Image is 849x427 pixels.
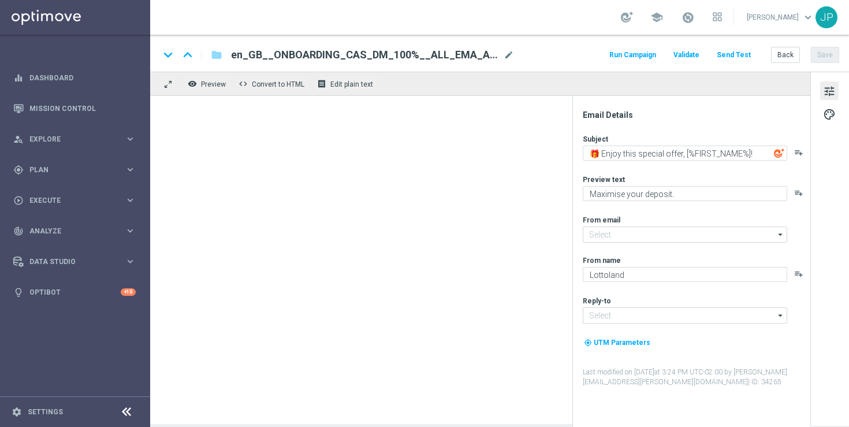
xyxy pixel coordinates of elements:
[13,73,136,83] button: equalizer Dashboard
[13,257,136,266] button: Data Studio keyboard_arrow_right
[583,175,625,184] label: Preview text
[584,339,592,347] i: my_location
[811,47,839,63] button: Save
[13,288,136,297] button: lightbulb Optibot +10
[823,84,836,99] span: tune
[29,93,136,124] a: Mission Control
[13,165,125,175] div: Plan
[13,165,24,175] i: gps_fixed
[201,80,226,88] span: Preview
[775,308,787,323] i: arrow_drop_down
[820,105,839,123] button: palette
[13,196,136,205] button: play_circle_outline Execute keyboard_arrow_right
[13,277,136,307] div: Optibot
[13,135,136,144] button: person_search Explore keyboard_arrow_right
[317,79,326,88] i: receipt
[673,51,699,59] span: Validate
[583,110,809,120] div: Email Details
[13,287,24,298] i: lightbulb
[179,46,196,64] i: keyboard_arrow_up
[29,258,125,265] span: Data Studio
[13,104,136,113] button: Mission Control
[13,73,24,83] i: equalizer
[794,148,803,157] button: playlist_add
[583,256,621,265] label: From name
[583,227,787,243] input: Select
[13,227,136,236] button: track_changes Analyze keyboard_arrow_right
[13,62,136,93] div: Dashboard
[12,407,22,417] i: settings
[820,81,839,100] button: tune
[672,47,701,63] button: Validate
[13,134,125,144] div: Explore
[29,136,125,143] span: Explore
[13,226,24,236] i: track_changes
[125,164,136,175] i: keyboard_arrow_right
[608,47,658,63] button: Run Campaign
[504,50,514,60] span: mode_edit
[13,93,136,124] div: Mission Control
[121,288,136,296] div: +10
[125,225,136,236] i: keyboard_arrow_right
[816,6,837,28] div: JP
[252,80,304,88] span: Convert to HTML
[159,46,177,64] i: keyboard_arrow_down
[28,409,63,415] a: Settings
[774,148,784,158] img: optiGenie.svg
[771,47,800,63] button: Back
[748,378,781,386] span: | ID: 34265
[13,195,24,206] i: play_circle_outline
[185,76,231,91] button: remove_red_eye Preview
[13,165,136,174] button: gps_fixed Plan keyboard_arrow_right
[29,228,125,235] span: Analyze
[583,296,611,306] label: Reply-to
[583,216,620,225] label: From email
[29,62,136,93] a: Dashboard
[583,307,787,324] input: Select
[583,367,809,387] label: Last modified on [DATE] at 3:24 PM UTC-02:00 by [PERSON_NAME][EMAIL_ADDRESS][PERSON_NAME][DOMAIN_...
[188,79,197,88] i: remove_red_eye
[29,277,121,307] a: Optibot
[125,256,136,267] i: keyboard_arrow_right
[125,195,136,206] i: keyboard_arrow_right
[13,195,125,206] div: Execute
[29,197,125,204] span: Execute
[823,107,836,122] span: palette
[13,226,125,236] div: Analyze
[794,269,803,279] button: playlist_add
[330,80,373,88] span: Edit plain text
[583,336,651,349] button: my_location UTM Parameters
[314,76,378,91] button: receipt Edit plain text
[239,79,248,88] span: code
[231,48,499,62] span: en_GB__ONBOARDING_CAS_DM_100%__ALL_EMA_AUT_GM_REBRANDED
[802,11,814,24] span: keyboard_arrow_down
[13,134,24,144] i: person_search
[211,48,222,62] i: folder
[794,188,803,198] button: playlist_add
[594,339,650,347] span: UTM Parameters
[715,47,753,63] button: Send Test
[236,76,310,91] button: code Convert to HTML
[746,9,816,26] a: [PERSON_NAME]keyboard_arrow_down
[775,227,787,242] i: arrow_drop_down
[583,135,608,144] label: Subject
[125,133,136,144] i: keyboard_arrow_right
[210,46,224,64] button: folder
[13,257,125,267] div: Data Studio
[650,11,663,24] span: school
[29,166,125,173] span: Plan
